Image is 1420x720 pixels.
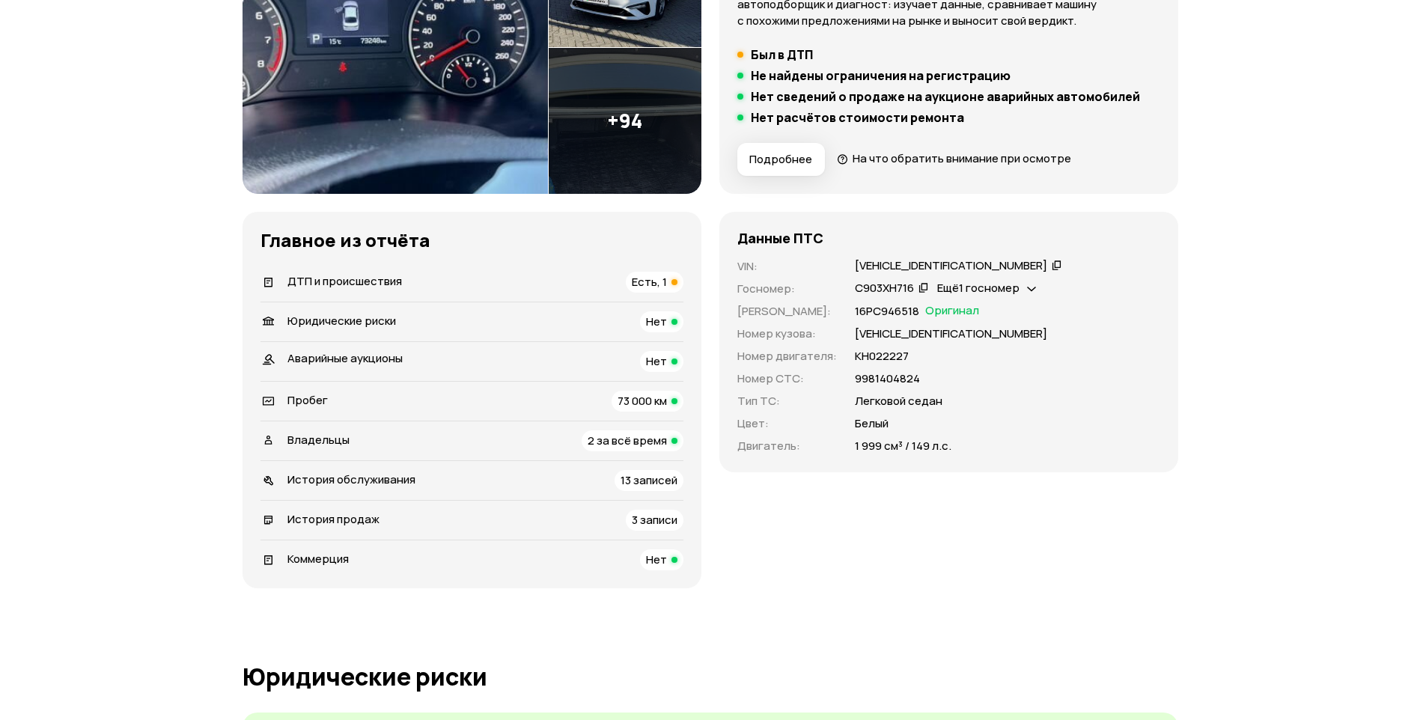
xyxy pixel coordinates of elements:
p: Легковой седан [855,393,942,409]
div: [VEHICLE_IDENTIFICATION_NUMBER] [855,258,1047,274]
h3: Главное из отчёта [260,230,683,251]
h5: Нет расчётов стоимости ремонта [751,110,964,125]
p: Двигатель : [737,438,837,454]
div: С903ХН716 [855,281,914,296]
span: 2 за всё время [588,433,667,448]
h5: Был в ДТП [751,47,813,62]
h4: Данные ПТС [737,230,823,246]
h5: Нет сведений о продаже на аукционе аварийных автомобилей [751,89,1140,104]
h5: Не найдены ограничения на регистрацию [751,68,1011,83]
span: Нет [646,552,667,567]
span: ДТП и происшествия [287,273,402,289]
p: Цвет : [737,415,837,432]
p: Номер двигателя : [737,348,837,364]
p: 1 999 см³ / 149 л.с. [855,438,951,454]
p: Госномер : [737,281,837,297]
span: Оригинал [925,303,979,320]
p: Номер СТС : [737,370,837,387]
span: 73 000 км [618,393,667,409]
h1: Юридические риски [243,663,1178,690]
a: На что обратить внимание при осмотре [837,150,1072,166]
span: Нет [646,353,667,369]
span: Коммерция [287,551,349,567]
p: Номер кузова : [737,326,837,342]
p: VIN : [737,258,837,275]
span: Аварийные аукционы [287,350,403,366]
p: [PERSON_NAME] : [737,303,837,320]
p: 9981404824 [855,370,920,387]
button: Подробнее [737,143,825,176]
span: История продаж [287,511,380,527]
p: КН022227 [855,348,909,364]
span: Ещё 1 госномер [937,280,1020,296]
p: Тип ТС : [737,393,837,409]
span: Владельцы [287,432,350,448]
span: Подробнее [749,152,812,167]
span: Пробег [287,392,328,408]
span: Нет [646,314,667,329]
span: История обслуживания [287,472,415,487]
span: Юридические риски [287,313,396,329]
p: Белый [855,415,889,432]
p: [VEHICLE_IDENTIFICATION_NUMBER] [855,326,1047,342]
p: 16РС946518 [855,303,919,320]
span: 13 записей [621,472,677,488]
span: На что обратить внимание при осмотре [853,150,1071,166]
span: 3 записи [632,512,677,528]
span: Есть, 1 [632,274,667,290]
